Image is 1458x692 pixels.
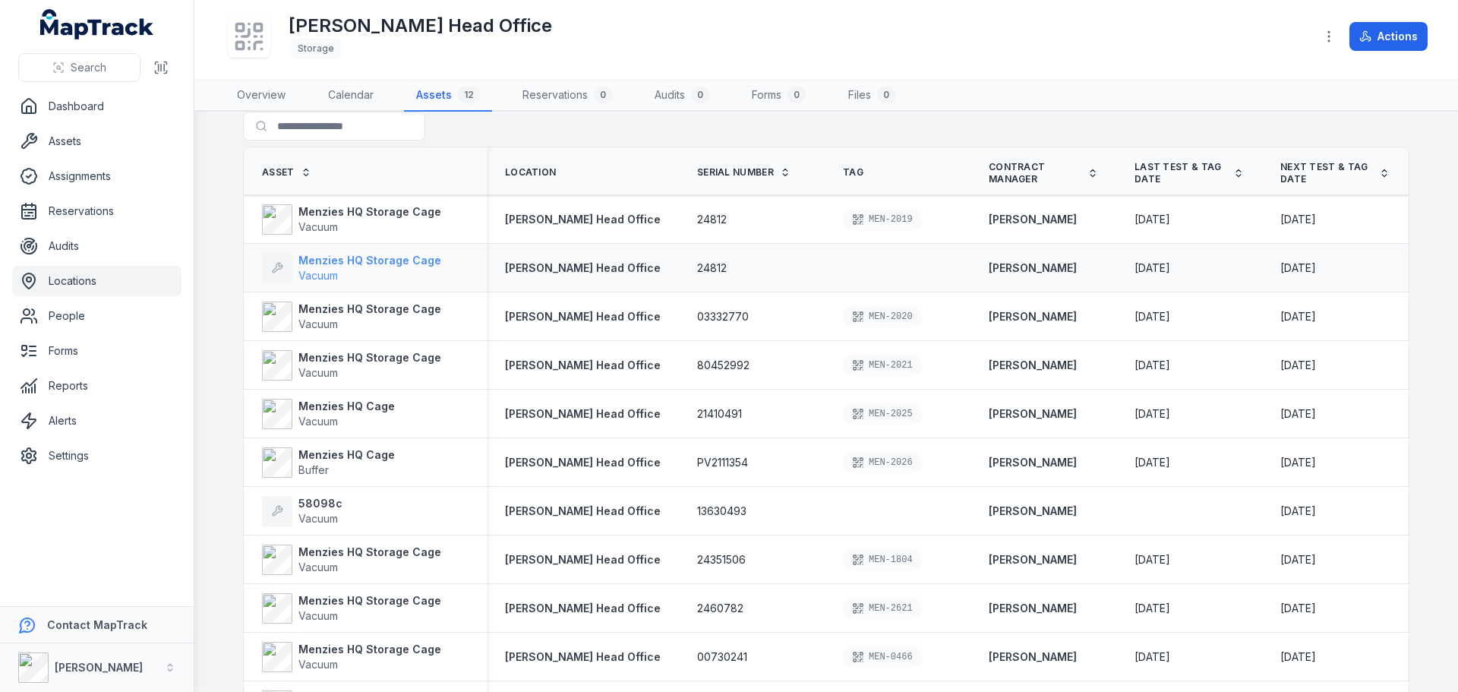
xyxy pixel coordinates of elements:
time: 2/19/2026, 12:00:00 AM [1280,212,1316,227]
a: Menzies HQ Storage CageVacuum [262,545,441,575]
span: Serial Number [697,166,774,179]
time: 2/19/2026, 11:00:00 AM [1280,601,1316,616]
a: Menzies HQ Storage CageVacuum [262,642,441,672]
button: Actions [1349,22,1428,51]
a: Assignments [12,161,181,191]
a: People [12,301,181,331]
div: 0 [594,86,612,104]
a: Menzies HQ CageBuffer [262,447,395,478]
span: 03332770 [697,309,749,324]
span: [PERSON_NAME] Head Office [505,553,661,566]
span: Vacuum [298,415,338,428]
a: Forms [12,336,181,366]
strong: Menzies HQ Storage Cage [298,350,441,365]
span: Vacuum [298,318,338,330]
span: Vacuum [298,269,338,282]
a: [PERSON_NAME] [989,212,1077,227]
time: 8/19/2025, 12:00:00 AM [1135,261,1170,276]
strong: Menzies HQ Cage [298,447,395,463]
span: [DATE] [1280,602,1316,615]
span: [DATE] [1135,213,1170,226]
strong: [PERSON_NAME] [989,261,1077,276]
span: Vacuum [298,220,338,233]
a: Assets [12,126,181,156]
time: 2/19/2026, 12:00:00 AM [1280,455,1316,470]
div: MEN-2621 [843,598,922,619]
a: MapTrack [40,9,154,39]
a: Menzies HQ Storage CageVacuum [262,302,441,332]
span: Vacuum [298,561,338,574]
div: 0 [787,86,806,104]
div: Storage [289,38,343,59]
a: Calendar [316,80,386,112]
span: [DATE] [1135,261,1170,274]
span: Last Test & Tag Date [1135,161,1227,185]
a: [PERSON_NAME] [989,504,1077,519]
time: 2/19/2026, 12:00:00 AM [1280,406,1316,422]
span: [PERSON_NAME] Head Office [505,407,661,420]
time: 2/19/2026, 12:00:00 AM [1280,649,1316,665]
a: [PERSON_NAME] Head Office [505,212,661,227]
a: Menzies HQ Storage CageVacuum [262,253,441,283]
a: [PERSON_NAME] Head Office [505,406,661,422]
a: Reservations0 [510,80,624,112]
span: 24812 [697,212,727,227]
span: [DATE] [1135,456,1170,469]
time: 8/19/2025, 12:00:00 AM [1135,212,1170,227]
div: MEN-2025 [843,403,922,425]
div: MEN-1804 [843,549,922,570]
span: Contract Manager [989,161,1081,185]
a: [PERSON_NAME] Head Office [505,504,661,519]
strong: [PERSON_NAME] [55,661,143,674]
time: 8/19/2025, 12:00:00 AM [1135,552,1170,567]
a: Assets12 [404,80,492,112]
span: [DATE] [1280,261,1316,274]
span: Vacuum [298,366,338,379]
span: Buffer [298,463,329,476]
a: [PERSON_NAME] [989,358,1077,373]
span: [PERSON_NAME] Head Office [505,359,661,371]
span: Vacuum [298,609,338,622]
span: [PERSON_NAME] Head Office [505,602,661,615]
span: [DATE] [1280,456,1316,469]
span: [DATE] [1135,650,1170,663]
a: Contract Manager [989,161,1098,185]
strong: [PERSON_NAME] [989,406,1077,422]
span: [DATE] [1280,310,1316,323]
span: [DATE] [1280,504,1316,517]
div: MEN-2019 [843,209,922,230]
time: 8/19/2025, 12:00:00 AM [1135,358,1170,373]
span: PV2111354 [697,455,748,470]
a: Reservations [12,196,181,226]
strong: Menzies HQ Storage Cage [298,253,441,268]
a: Serial Number [697,166,791,179]
span: [DATE] [1280,359,1316,371]
a: [PERSON_NAME] Head Office [505,601,661,616]
a: Menzies HQ CageVacuum [262,399,395,429]
span: [DATE] [1135,407,1170,420]
a: Alerts [12,406,181,436]
strong: Menzies HQ Cage [298,399,395,414]
span: Asset [262,166,295,179]
strong: [PERSON_NAME] [989,455,1077,470]
a: Asset [262,166,311,179]
a: [PERSON_NAME] [989,552,1077,567]
span: 21410491 [697,406,742,422]
time: 8/3/2025, 12:00:00 AM [1280,504,1316,519]
time: 8/19/2025, 12:00:00 AM [1135,649,1170,665]
time: 8/19/2025, 12:00:00 AM [1135,455,1170,470]
span: [PERSON_NAME] Head Office [505,213,661,226]
a: Dashboard [12,91,181,122]
a: [PERSON_NAME] [989,649,1077,665]
strong: Menzies HQ Storage Cage [298,204,441,220]
a: 58098cVacuum [262,496,342,526]
span: [DATE] [1135,553,1170,566]
time: 8/19/2025, 12:00:00 AM [1135,309,1170,324]
a: [PERSON_NAME] [989,601,1077,616]
strong: Menzies HQ Storage Cage [298,545,441,560]
span: [PERSON_NAME] Head Office [505,261,661,274]
a: Overview [225,80,298,112]
span: [PERSON_NAME] Head Office [505,456,661,469]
